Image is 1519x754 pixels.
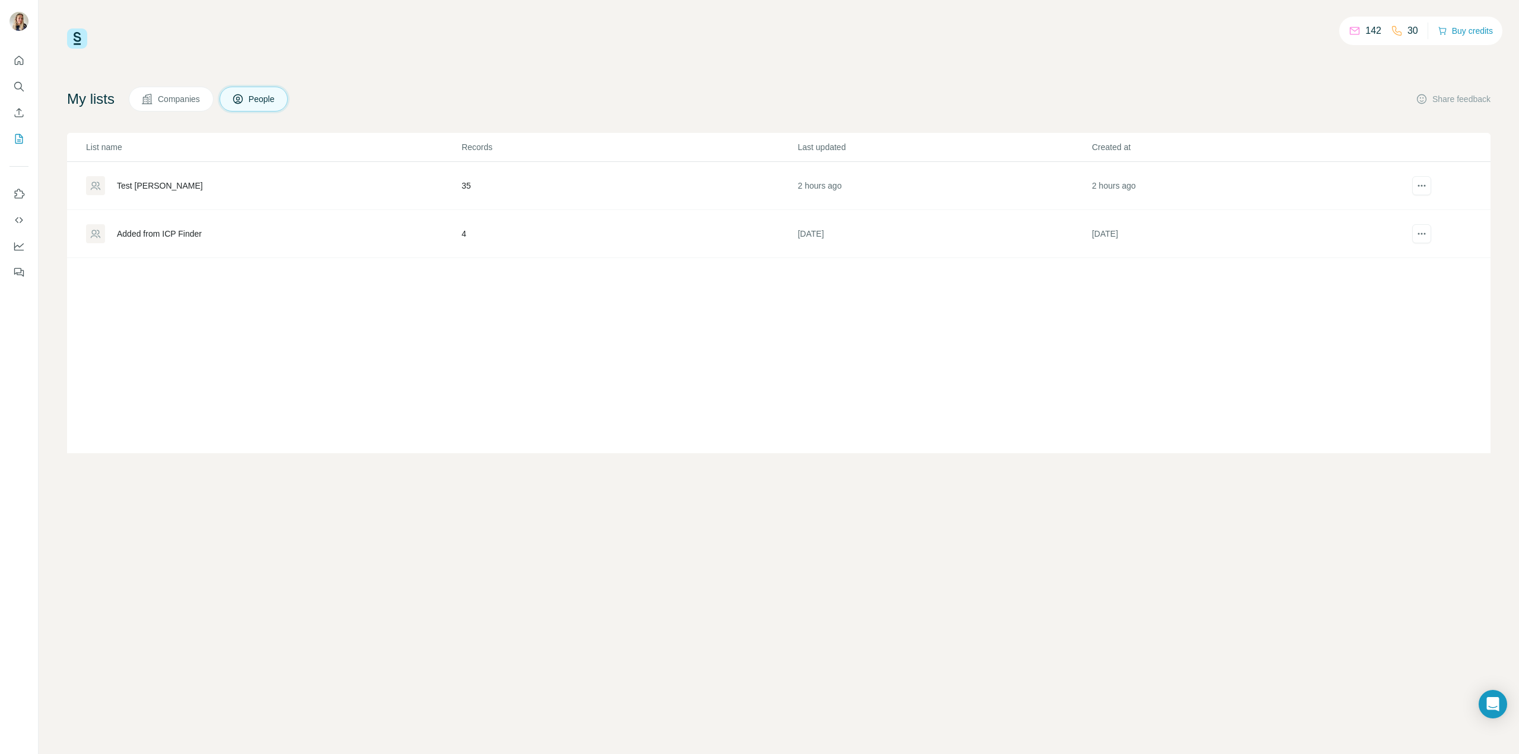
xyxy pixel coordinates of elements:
[9,128,28,149] button: My lists
[249,93,276,105] span: People
[1091,210,1385,258] td: [DATE]
[1412,176,1431,195] button: actions
[9,262,28,283] button: Feedback
[1365,24,1381,38] p: 142
[86,141,460,153] p: List name
[1407,24,1418,38] p: 30
[9,183,28,205] button: Use Surfe on LinkedIn
[1479,690,1507,718] div: Open Intercom Messenger
[9,50,28,71] button: Quick start
[67,28,87,49] img: Surfe Logo
[9,76,28,97] button: Search
[461,210,797,258] td: 4
[1092,141,1385,153] p: Created at
[461,162,797,210] td: 35
[1412,224,1431,243] button: actions
[797,162,1091,210] td: 2 hours ago
[117,180,203,192] div: Test [PERSON_NAME]
[9,102,28,123] button: Enrich CSV
[67,90,115,109] h4: My lists
[1438,23,1493,39] button: Buy credits
[9,12,28,31] img: Avatar
[797,210,1091,258] td: [DATE]
[462,141,797,153] p: Records
[9,209,28,231] button: Use Surfe API
[1091,162,1385,210] td: 2 hours ago
[797,141,1091,153] p: Last updated
[9,236,28,257] button: Dashboard
[1416,93,1491,105] button: Share feedback
[117,228,202,240] div: Added from ICP Finder
[158,93,201,105] span: Companies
